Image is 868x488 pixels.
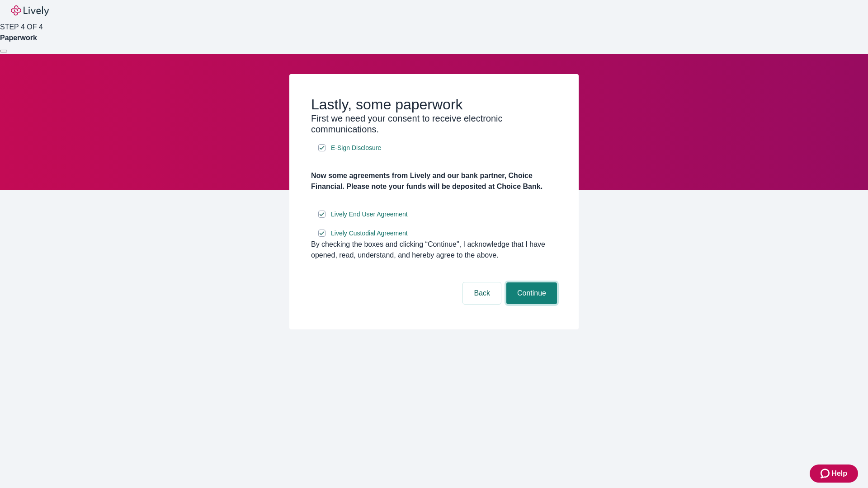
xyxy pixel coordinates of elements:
div: By checking the boxes and clicking “Continue", I acknowledge that I have opened, read, understand... [311,239,557,261]
span: Lively Custodial Agreement [331,229,408,238]
h2: Lastly, some paperwork [311,96,557,113]
button: Zendesk support iconHelp [810,465,858,483]
a: e-sign disclosure document [329,228,410,239]
button: Back [463,282,501,304]
h4: Now some agreements from Lively and our bank partner, Choice Financial. Please note your funds wi... [311,170,557,192]
span: Help [831,468,847,479]
a: e-sign disclosure document [329,209,410,220]
svg: Zendesk support icon [821,468,831,479]
span: Lively End User Agreement [331,210,408,219]
img: Lively [11,5,49,16]
a: e-sign disclosure document [329,142,383,154]
h3: First we need your consent to receive electronic communications. [311,113,557,135]
span: E-Sign Disclosure [331,143,381,153]
button: Continue [506,282,557,304]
